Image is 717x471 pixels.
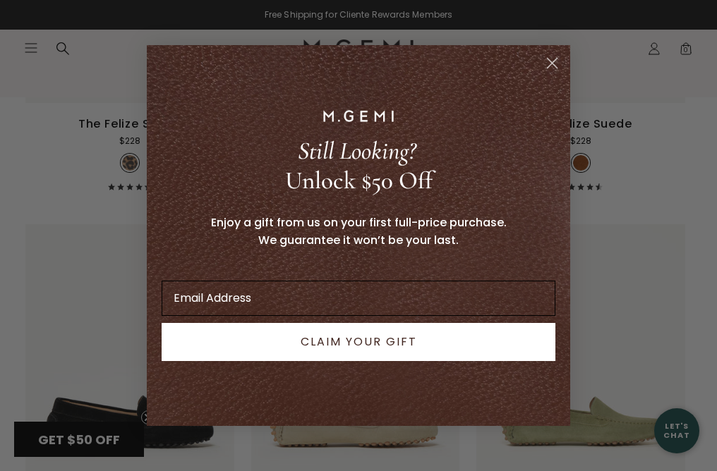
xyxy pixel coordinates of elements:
img: M.GEMI [323,110,394,121]
span: Unlock $50 Off [285,166,433,195]
button: CLAIM YOUR GIFT [162,323,555,361]
button: Close dialog [540,51,565,75]
span: Enjoy a gift from us on your first full-price purchase. We guarantee it won’t be your last. [211,214,507,248]
input: Email Address [162,281,555,316]
span: Still Looking? [298,136,416,166]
